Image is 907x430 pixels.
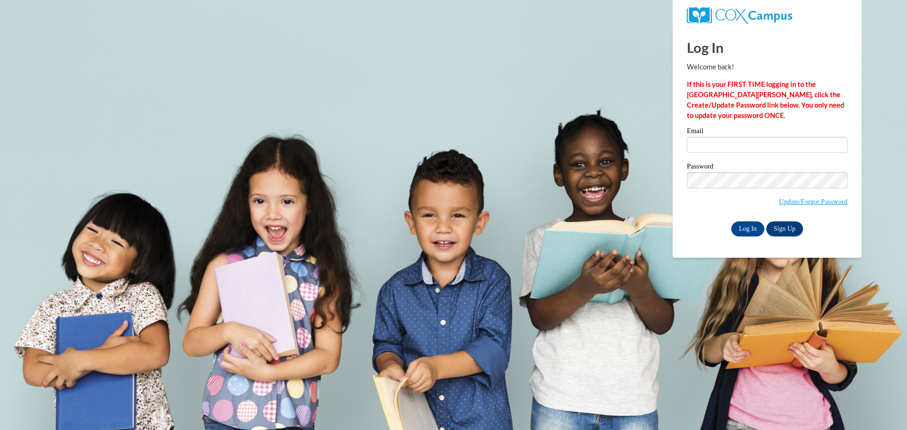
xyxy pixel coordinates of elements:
strong: If this is your FIRST TIME logging in to the [GEOGRAPHIC_DATA][PERSON_NAME], click the Create/Upd... [687,80,844,119]
label: Email [687,127,847,137]
h1: Log In [687,38,847,57]
label: Password [687,163,847,172]
p: Welcome back! [687,62,847,72]
a: Sign Up [766,221,803,236]
input: Log In [731,221,764,236]
a: COX Campus [687,11,792,19]
a: Update/Forgot Password [779,198,847,205]
img: COX Campus [687,7,792,24]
